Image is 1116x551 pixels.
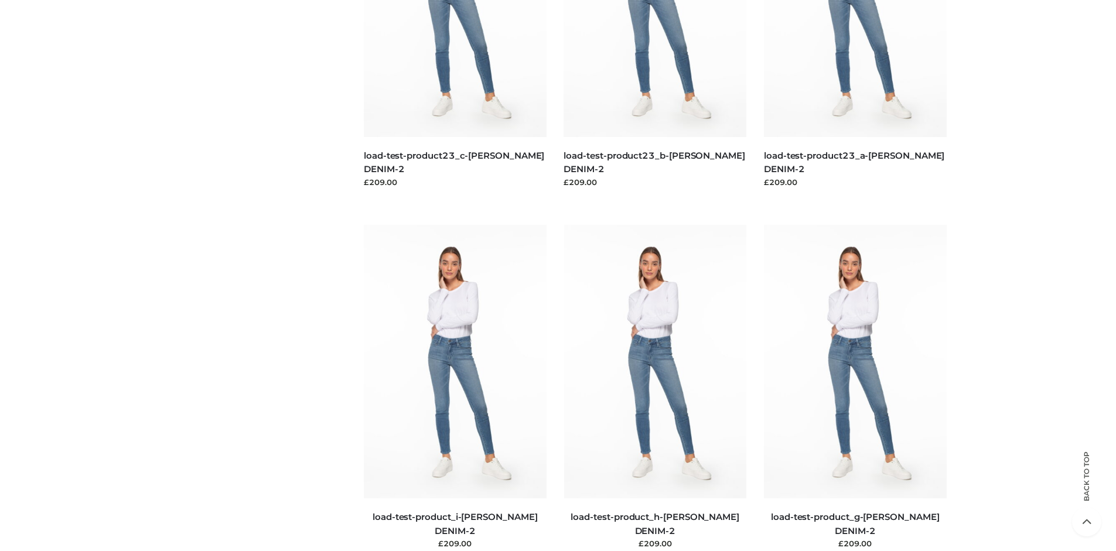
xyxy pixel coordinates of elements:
[764,225,947,498] img: load-test-product_g-PARKER SMITH DENIM-2
[764,176,947,188] div: £209.00
[364,225,547,498] img: load-test-product_i-PARKER SMITH DENIM-2
[771,511,940,536] a: load-test-product_g-[PERSON_NAME] DENIM-2
[564,176,746,188] div: £209.00
[438,539,443,548] span: £
[571,511,739,536] a: load-test-product_h-[PERSON_NAME] DENIM-2
[364,176,547,188] div: £209.00
[364,150,544,174] a: load-test-product23_c-[PERSON_NAME] DENIM-2
[639,539,644,548] span: £
[838,539,844,548] span: £
[564,225,747,498] img: load-test-product_h-PARKER SMITH DENIM-2
[564,150,745,174] a: load-test-product23_b-[PERSON_NAME] DENIM-2
[1072,472,1101,501] span: Back to top
[373,511,538,536] a: load-test-product_i-[PERSON_NAME] DENIM-2
[438,539,472,548] bdi: 209.00
[639,539,672,548] bdi: 209.00
[838,539,872,548] bdi: 209.00
[764,150,944,174] a: load-test-product23_a-[PERSON_NAME] DENIM-2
